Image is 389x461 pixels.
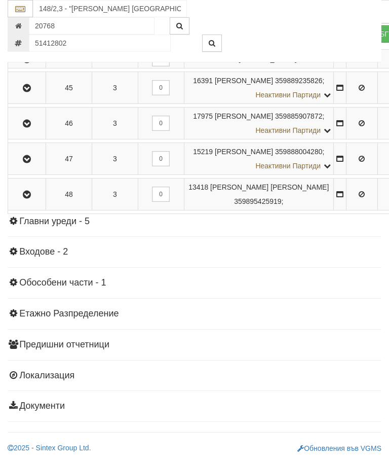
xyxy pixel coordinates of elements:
[92,178,138,210] td: 3
[29,17,154,34] input: Партида №
[8,401,381,411] h4: Документи
[188,183,208,191] span: Партида №
[29,34,171,52] input: Сериен номер
[193,112,213,120] span: Партида №
[184,178,333,210] td: ;
[275,148,322,156] span: 359888004280
[8,444,91,452] a: 2025 - Sintex Group Ltd.
[275,77,322,85] span: 359889235826
[239,55,297,63] span: [PERSON_NAME]
[92,143,138,174] td: 3
[215,77,273,85] span: [PERSON_NAME]
[297,444,381,452] a: Обновления във VGMS
[210,183,329,191] span: [PERSON_NAME] [PERSON_NAME]
[275,112,322,120] span: 359885907872
[46,178,92,210] td: 48
[46,107,92,139] td: 46
[92,107,138,139] td: 3
[193,77,213,85] span: Партида №
[8,309,381,319] h4: Етажно Разпределение
[8,340,381,350] h4: Предишни отчетници
[215,112,273,120] span: [PERSON_NAME]
[217,55,237,63] span: Партида №
[184,72,333,103] td: ;
[8,371,381,381] h4: Локализация
[234,197,281,205] span: 359895425919
[184,107,333,139] td: ;
[92,72,138,103] td: 3
[46,72,92,103] td: 45
[255,91,321,99] span: Неактивни Партиди
[8,278,381,288] h4: Обособени части - 1
[8,217,381,227] h4: Главни уреди - 5
[215,148,273,156] span: [PERSON_NAME]
[46,143,92,174] td: 47
[255,126,321,134] span: Неактивни Партиди
[193,148,213,156] span: Партида №
[184,143,333,174] td: ;
[8,247,381,257] h4: Входове - 2
[255,162,321,170] span: Неактивни Партиди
